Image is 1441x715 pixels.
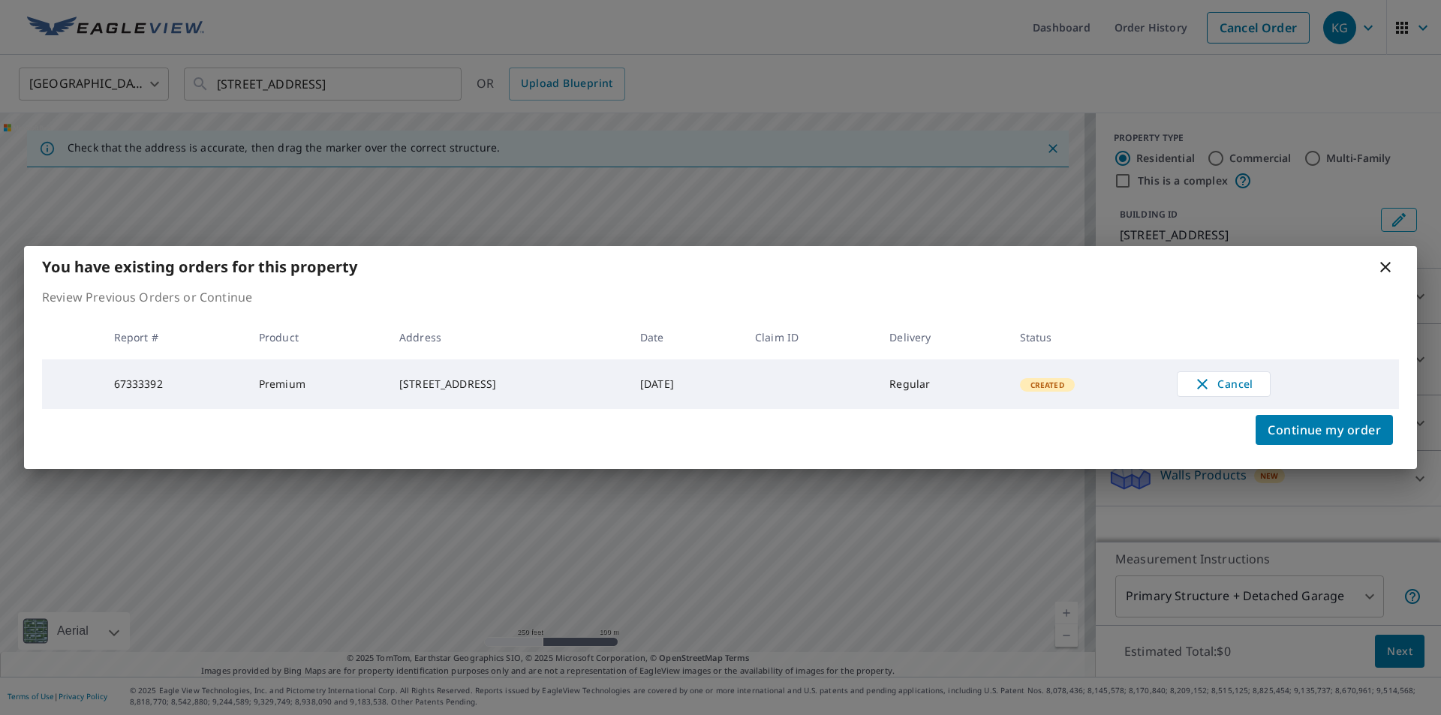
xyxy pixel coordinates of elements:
td: Regular [877,359,1007,409]
td: Premium [247,359,387,409]
td: 67333392 [102,359,247,409]
button: Cancel [1177,371,1271,397]
th: Address [387,315,628,359]
span: Cancel [1193,375,1255,393]
span: Continue my order [1268,419,1381,440]
p: Review Previous Orders or Continue [42,288,1399,306]
th: Product [247,315,387,359]
span: Created [1021,380,1073,390]
th: Claim ID [743,315,877,359]
th: Report # [102,315,247,359]
b: You have existing orders for this property [42,257,357,277]
button: Continue my order [1256,415,1393,445]
td: [DATE] [628,359,743,409]
th: Date [628,315,743,359]
th: Delivery [877,315,1007,359]
div: [STREET_ADDRESS] [399,377,616,392]
th: Status [1008,315,1165,359]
